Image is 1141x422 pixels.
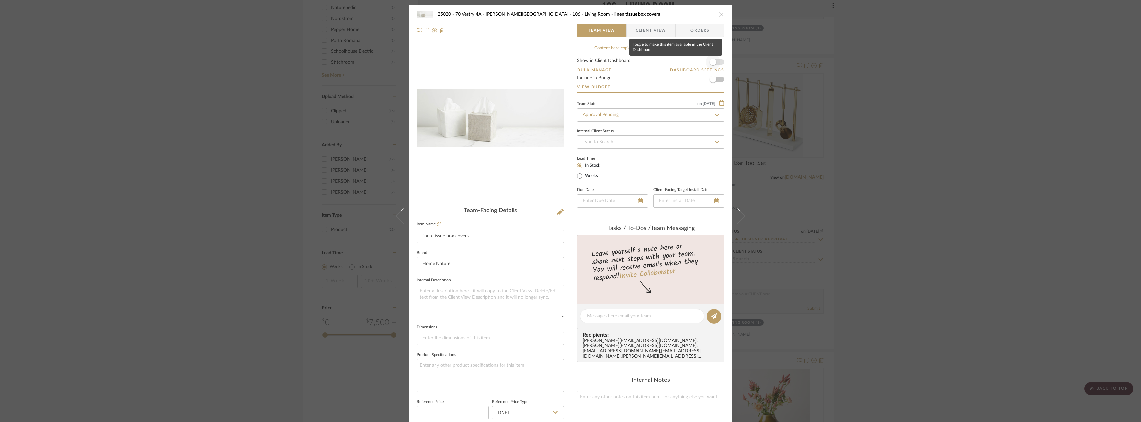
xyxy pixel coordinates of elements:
a: View Budget [577,84,724,90]
label: Weeks [584,173,598,179]
label: Internal Description [417,279,451,282]
input: Type to Search… [577,108,724,122]
a: Invite Collaborator [619,266,676,282]
input: Enter Due Date [577,194,648,208]
img: e6b2fc87-32f9-4c90-881f-c3b6833d3d74_48x40.jpg [417,8,433,21]
input: Enter Item Name [417,230,564,243]
img: Remove from project [440,28,445,33]
span: 106 - Living Room [572,12,614,17]
input: Enter the dimensions of this item [417,332,564,345]
mat-radio-group: Select item type [577,161,611,180]
label: Product Specifications [417,353,456,357]
span: Client View [636,24,666,37]
div: 0 [417,89,564,147]
span: linen tissue box covers [614,12,660,17]
span: on [697,102,702,106]
label: Due Date [577,188,594,192]
input: Type to Search… [577,135,724,149]
span: [DATE] [702,101,716,106]
button: Bulk Manage [577,67,612,73]
div: team Messaging [577,225,724,232]
span: Recipients: [583,332,721,338]
div: Team Status [577,102,598,106]
span: Orders [683,24,717,37]
div: [PERSON_NAME][EMAIL_ADDRESS][DOMAIN_NAME] , [PERSON_NAME][EMAIL_ADDRESS][DOMAIN_NAME] , [EMAIL_AD... [583,338,721,360]
input: Enter Brand [417,257,564,270]
div: Internal Notes [577,377,724,384]
button: close [718,11,724,17]
span: Tasks / To-Dos / [607,225,651,231]
div: Team-Facing Details [417,207,564,214]
label: Reference Price Type [492,400,528,404]
span: 25020 - 70 Vestry 4A - [PERSON_NAME][GEOGRAPHIC_DATA] [438,12,572,17]
span: Team View [588,24,615,37]
input: Enter Install Date [653,194,724,208]
label: Client-Facing Target Install Date [653,188,708,192]
div: Content here copies to Client View - confirm visibility there. [577,45,724,52]
label: In Stock [584,163,600,169]
div: Internal Client Status [577,130,614,133]
label: Dimensions [417,326,437,329]
label: Item Name [417,221,441,227]
label: Brand [417,251,427,255]
img: e6b2fc87-32f9-4c90-881f-c3b6833d3d74_436x436.jpg [417,89,564,147]
button: Dashboard Settings [670,67,724,73]
label: Reference Price [417,400,444,404]
label: Lead Time [577,155,611,161]
div: Leave yourself a note here or share next steps with your team. You will receive emails when they ... [576,239,725,284]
